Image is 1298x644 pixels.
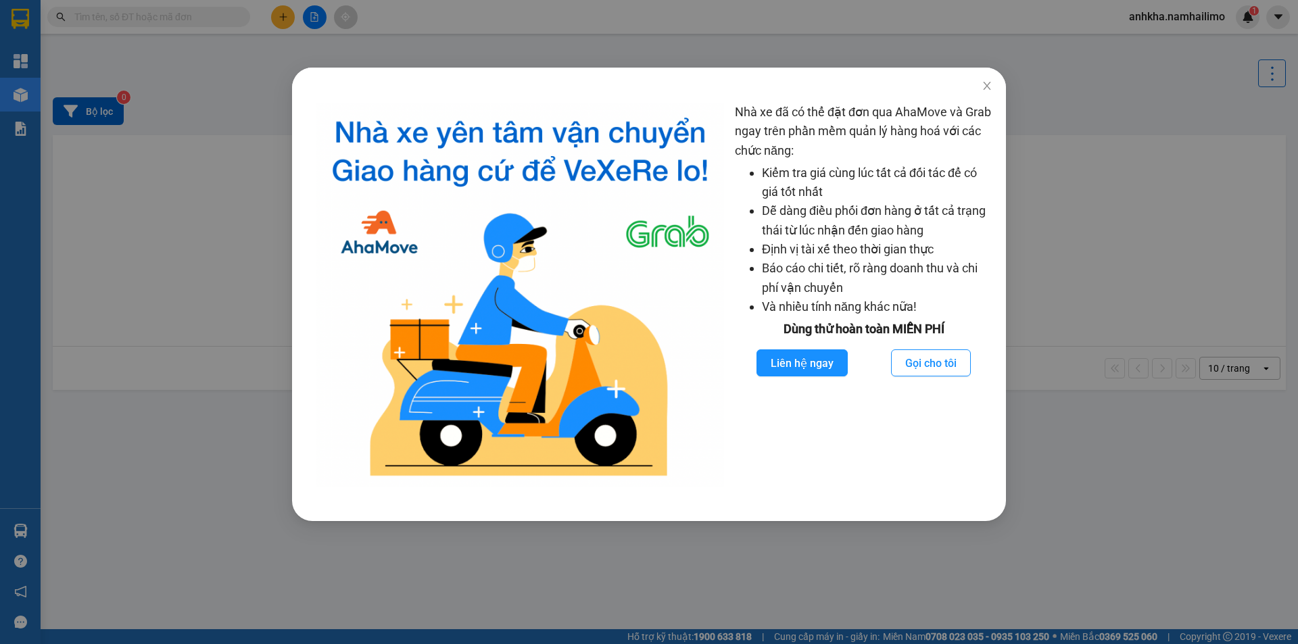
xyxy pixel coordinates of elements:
li: Kiểm tra giá cùng lúc tất cả đối tác để có giá tốt nhất [762,164,992,202]
span: Gọi cho tôi [905,355,957,372]
li: Và nhiều tính năng khác nữa! [762,297,992,316]
span: close [982,80,992,91]
li: Định vị tài xế theo thời gian thực [762,240,992,259]
li: Báo cáo chi tiết, rõ ràng doanh thu và chi phí vận chuyển [762,259,992,297]
span: Liên hệ ngay [771,355,834,372]
li: Dễ dàng điều phối đơn hàng ở tất cả trạng thái từ lúc nhận đến giao hàng [762,201,992,240]
img: logo [316,103,724,487]
button: Liên hệ ngay [756,349,848,376]
div: Dùng thử hoàn toàn MIỄN PHÍ [735,320,992,339]
div: Nhà xe đã có thể đặt đơn qua AhaMove và Grab ngay trên phần mềm quản lý hàng hoá với các chức năng: [735,103,992,487]
button: Gọi cho tôi [891,349,971,376]
button: Close [968,68,1006,105]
